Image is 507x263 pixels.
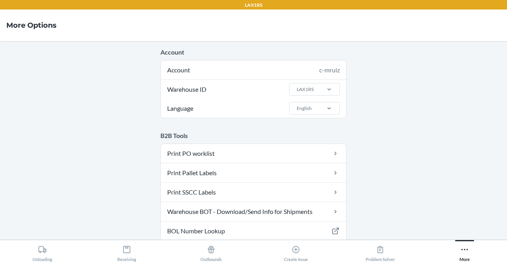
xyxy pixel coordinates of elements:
span: Language [166,99,194,118]
h4: More Options [6,20,57,30]
div: More [459,242,470,262]
div: Unloading [32,242,52,262]
div: Receiving [117,242,136,262]
a: Print Pallet Labels [161,163,346,182]
span: Warehouse ID [166,80,208,99]
input: LanguageEnglish [296,105,297,112]
div: Create Issue [284,242,308,262]
div: LAX1RS [297,86,314,93]
p: B2B Tools [160,131,347,140]
div: Account [161,61,346,79]
button: Receiving [84,240,169,262]
button: More [423,240,507,262]
button: Outbounds [169,240,253,262]
a: Print PO worklist [161,144,346,163]
div: c-mruiz [319,65,340,75]
div: Outbounds [200,242,222,262]
input: Warehouse IDLAX1RS [296,86,297,93]
p: LAX1RS [245,2,262,9]
a: BOL Number Lookup [161,221,346,240]
button: Problem Solver [338,240,422,262]
a: Print SSCC Labels [161,183,346,202]
div: English [297,105,312,112]
p: Account [160,47,347,57]
div: Problem Solver [366,242,395,262]
a: Warehouse BOT - Download/Send Info for Shipments [161,202,346,221]
button: Create Issue [253,240,338,262]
